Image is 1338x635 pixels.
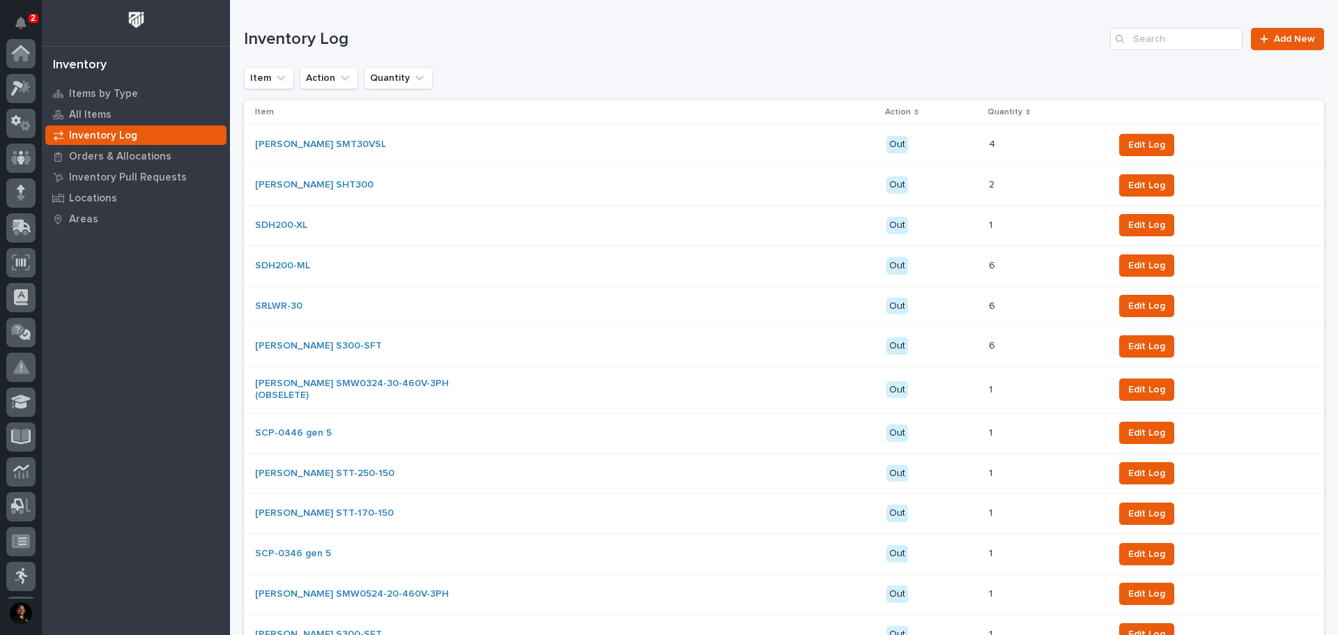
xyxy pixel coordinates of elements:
[255,300,302,312] a: SRLWR-30
[1119,134,1174,156] button: Edit Log
[244,453,1324,494] tr: [PERSON_NAME] STT-250-150 Out11 Edit Log
[69,151,171,163] p: Orders & Allocations
[244,574,1324,614] tr: [PERSON_NAME] SMW0524-20-460V-3PH Out11 Edit Log
[1128,259,1165,273] span: Edit Log
[886,465,908,482] div: Out
[886,257,908,275] div: Out
[989,217,995,231] p: 1
[69,109,111,121] p: All Items
[1119,378,1174,401] button: Edit Log
[1251,28,1324,50] a: Add New
[244,125,1324,165] tr: [PERSON_NAME] SMT30VSL Out44 Edit Log
[255,220,307,231] a: SDH200-XL
[1128,138,1165,152] span: Edit Log
[886,381,908,399] div: Out
[886,545,908,563] div: Out
[42,104,230,125] a: All Items
[989,257,998,272] p: 6
[244,494,1324,534] tr: [PERSON_NAME] STT-170-150 Out11 Edit Log
[69,192,117,205] p: Locations
[255,427,332,439] a: SCP-0446 gen 5
[1128,339,1165,353] span: Edit Log
[244,245,1324,286] tr: SDH200-ML Out66 Edit Log
[244,67,294,89] button: Item
[1128,466,1165,480] span: Edit Log
[1128,587,1165,601] span: Edit Log
[989,424,995,439] p: 1
[255,548,331,560] a: SCP-0346 gen 5
[886,217,908,234] div: Out
[1119,543,1174,565] button: Edit Log
[42,167,230,188] a: Inventory Pull Requests
[69,130,137,142] p: Inventory Log
[255,105,274,120] p: Item
[69,213,98,226] p: Areas
[1119,422,1174,444] button: Edit Log
[989,381,995,396] p: 1
[989,586,995,600] p: 1
[255,139,386,151] a: [PERSON_NAME] SMT30VSL
[42,146,230,167] a: Orders & Allocations
[989,337,998,352] p: 6
[1128,218,1165,232] span: Edit Log
[989,545,995,560] p: 1
[31,13,36,23] p: 2
[255,468,394,480] a: [PERSON_NAME] STT-250-150
[1119,583,1174,605] button: Edit Log
[886,337,908,355] div: Out
[255,588,449,600] a: [PERSON_NAME] SMW0524-20-460V-3PH
[989,505,995,519] p: 1
[1119,295,1174,317] button: Edit Log
[1110,28,1243,50] input: Search
[255,507,394,519] a: [PERSON_NAME] STT-170-150
[255,378,499,401] a: [PERSON_NAME] SMW0324-30-460V-3PH (OBSELETE)
[69,171,187,184] p: Inventory Pull Requests
[42,188,230,208] a: Locations
[255,179,374,191] a: [PERSON_NAME] SHT300
[244,286,1324,326] tr: SRLWR-30 Out66 Edit Log
[244,534,1324,574] tr: SCP-0346 gen 5 Out11 Edit Log
[1119,174,1174,197] button: Edit Log
[886,298,908,315] div: Out
[244,165,1324,206] tr: [PERSON_NAME] SHT300 Out22 Edit Log
[989,465,995,480] p: 1
[17,17,36,39] div: Notifications2
[1119,214,1174,236] button: Edit Log
[1119,503,1174,525] button: Edit Log
[1119,335,1174,358] button: Edit Log
[244,29,1105,49] h1: Inventory Log
[886,424,908,442] div: Out
[886,505,908,522] div: Out
[244,205,1324,245] tr: SDH200-XL Out11 Edit Log
[123,7,149,33] img: Workspace Logo
[886,586,908,603] div: Out
[989,136,998,151] p: 4
[244,367,1324,413] tr: [PERSON_NAME] SMW0324-30-460V-3PH (OBSELETE) Out11 Edit Log
[1128,426,1165,440] span: Edit Log
[1128,547,1165,561] span: Edit Log
[42,208,230,229] a: Areas
[42,83,230,104] a: Items by Type
[244,413,1324,453] tr: SCP-0446 gen 5 Out11 Edit Log
[255,340,382,352] a: [PERSON_NAME] S300-SFT
[989,176,997,191] p: 2
[42,125,230,146] a: Inventory Log
[53,58,107,73] div: Inventory
[886,136,908,153] div: Out
[244,326,1324,367] tr: [PERSON_NAME] S300-SFT Out66 Edit Log
[1128,178,1165,192] span: Edit Log
[255,260,310,272] a: SDH200-ML
[1119,254,1174,277] button: Edit Log
[1128,299,1165,313] span: Edit Log
[1128,507,1165,521] span: Edit Log
[364,67,433,89] button: Quantity
[987,105,1022,120] p: Quantity
[6,599,36,628] button: users-avatar
[1119,462,1174,484] button: Edit Log
[69,88,138,100] p: Items by Type
[885,105,911,120] p: Action
[300,67,358,89] button: Action
[886,176,908,194] div: Out
[6,8,36,38] button: Notifications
